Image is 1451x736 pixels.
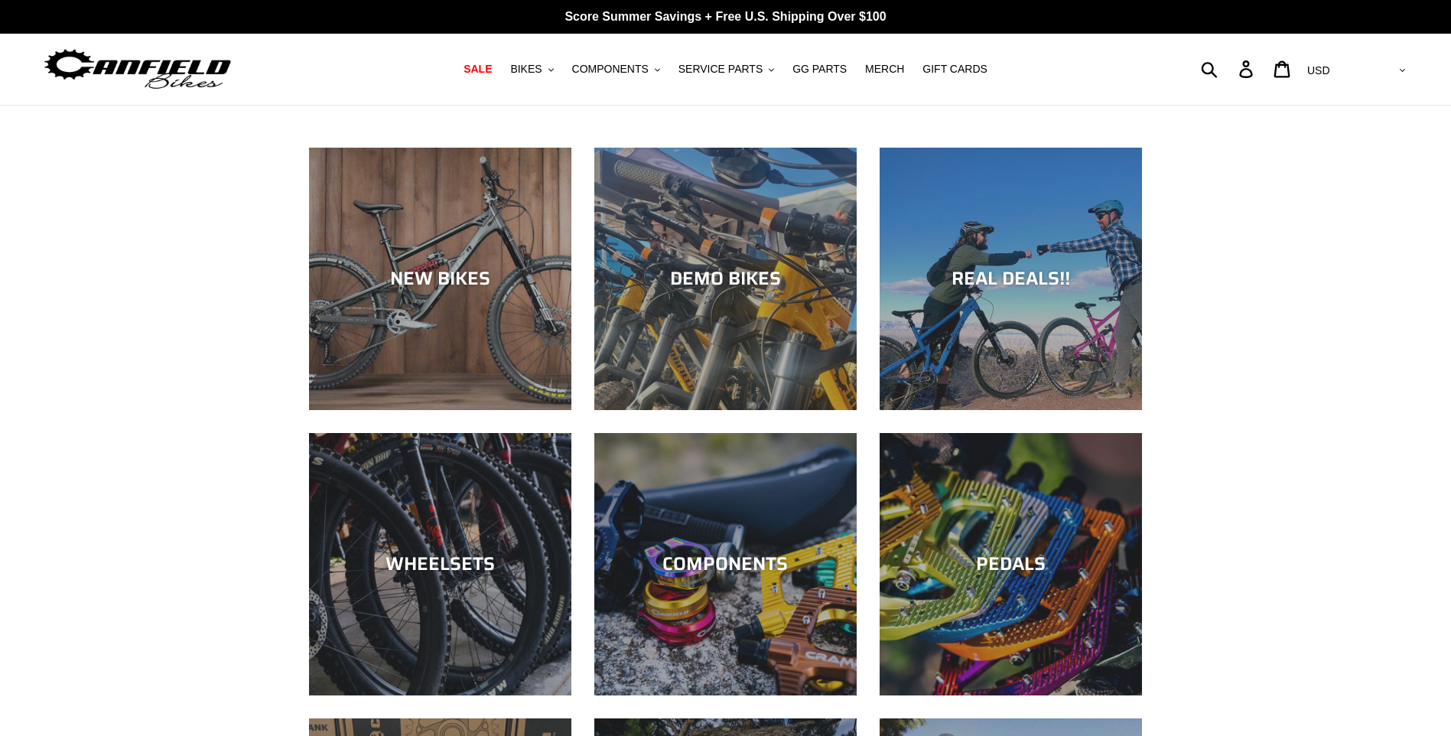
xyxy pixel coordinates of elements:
span: GIFT CARDS [922,63,987,76]
div: PEDALS [880,553,1142,575]
a: REAL DEALS!! [880,148,1142,410]
input: Search [1209,52,1248,86]
span: COMPONENTS [572,63,649,76]
span: BIKES [510,63,542,76]
a: MERCH [857,59,912,80]
a: NEW BIKES [309,148,571,410]
a: GG PARTS [785,59,854,80]
a: PEDALS [880,433,1142,695]
a: WHEELSETS [309,433,571,695]
div: DEMO BIKES [594,268,857,290]
span: SERVICE PARTS [678,63,763,76]
div: NEW BIKES [309,268,571,290]
span: MERCH [865,63,904,76]
span: SALE [464,63,492,76]
a: COMPONENTS [594,433,857,695]
div: REAL DEALS!! [880,268,1142,290]
button: SERVICE PARTS [671,59,782,80]
button: COMPONENTS [564,59,668,80]
img: Canfield Bikes [42,45,233,93]
button: BIKES [503,59,561,80]
span: GG PARTS [792,63,847,76]
div: COMPONENTS [594,553,857,575]
a: GIFT CARDS [915,59,995,80]
a: DEMO BIKES [594,148,857,410]
div: WHEELSETS [309,553,571,575]
a: SALE [456,59,499,80]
